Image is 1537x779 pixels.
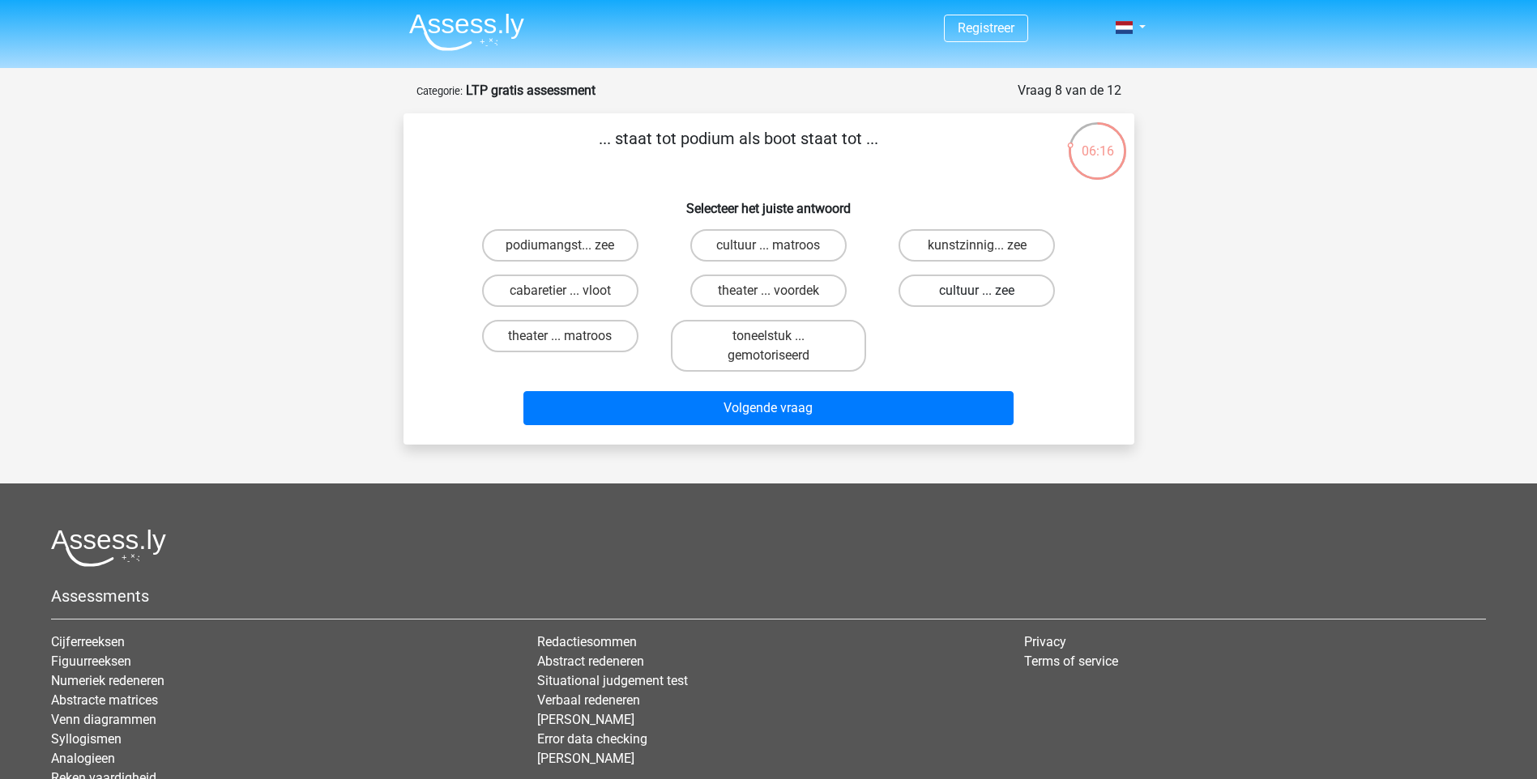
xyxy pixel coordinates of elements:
[51,634,125,649] a: Cijferreeksen
[51,653,131,669] a: Figuurreeksen
[523,391,1014,425] button: Volgende vraag
[899,229,1055,262] label: kunstzinnig... zee
[409,13,524,51] img: Assessly
[466,83,596,98] strong: LTP gratis assessment
[51,692,158,708] a: Abstracte matrices
[537,634,637,649] a: Redactiesommen
[958,20,1014,36] a: Registreer
[537,653,644,669] a: Abstract redeneren
[690,275,847,307] label: theater ... voordek
[1018,81,1121,100] div: Vraag 8 van de 12
[51,673,164,688] a: Numeriek redeneren
[899,275,1055,307] label: cultuur ... zee
[482,320,638,352] label: theater ... matroos
[482,275,638,307] label: cabaretier ... vloot
[690,229,847,262] label: cultuur ... matroos
[51,731,122,747] a: Syllogismen
[429,188,1108,216] h6: Selecteer het juiste antwoord
[537,712,634,727] a: [PERSON_NAME]
[1067,121,1128,161] div: 06:16
[51,712,156,727] a: Venn diagrammen
[537,751,634,766] a: [PERSON_NAME]
[416,85,463,97] small: Categorie:
[51,586,1486,606] h5: Assessments
[671,320,866,372] label: toneelstuk ... gemotoriseerd
[1024,634,1066,649] a: Privacy
[429,126,1048,175] p: ... staat tot podium als boot staat tot ...
[537,692,640,708] a: Verbaal redeneren
[537,731,647,747] a: Error data checking
[537,673,688,688] a: Situational judgement test
[482,229,638,262] label: podiumangst... zee
[51,529,166,567] img: Assessly logo
[1024,653,1118,669] a: Terms of service
[51,751,115,766] a: Analogieen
